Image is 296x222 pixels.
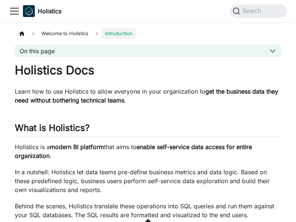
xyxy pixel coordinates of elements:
[15,202,281,219] p: Behind the scenes, Holistics translate these operations into SQL queries and run them against you...
[15,28,281,39] nav: Breadcrumbs
[38,28,92,39] span: Welcome to Holistics
[15,63,281,78] h1: Holistics Docs
[15,45,281,57] button: On this page
[23,5,35,17] img: Holistics
[15,87,281,105] p: Learn how to use Holistics to allow everyone in your organization to .
[15,122,281,137] h2: What is Holistics?
[38,7,61,16] b: Holistics
[15,28,29,39] a: Home page
[15,168,281,194] p: In a nutshell: Holistics let data teams pre-define business metrics and data logic. Based on thes...
[240,8,266,14] span: Search
[101,28,136,39] span: Introduction
[15,142,281,160] p: Holistics is a that aims to .
[50,143,104,151] strong: modern BI platform
[9,6,20,17] button: Toggle navigation bar
[230,4,287,18] button: Search (Command+K)
[23,5,61,17] a: HolisticsHolisticsHolistics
